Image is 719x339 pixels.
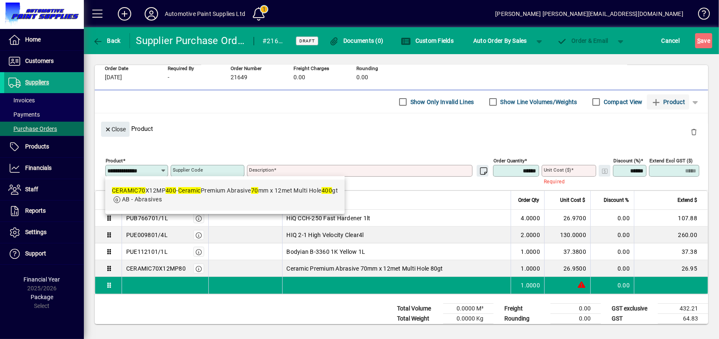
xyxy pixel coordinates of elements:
[31,294,53,300] span: Package
[649,158,693,164] mat-label: Extend excl GST ($)
[24,276,60,283] span: Financial Year
[104,123,126,136] span: Close
[4,29,84,50] a: Home
[659,33,682,48] button: Cancel
[550,304,601,314] td: 0.00
[4,158,84,179] a: Financials
[695,33,712,48] button: Save
[544,227,590,243] td: 130.0000
[111,6,138,21] button: Add
[511,227,544,243] td: 2.0000
[590,277,634,294] td: 0.00
[511,243,544,260] td: 1.0000
[499,98,577,106] label: Show Line Volumes/Weights
[590,260,634,277] td: 0.00
[101,122,130,137] button: Close
[613,158,641,164] mat-label: Discount (%)
[322,187,332,194] em: 400
[105,180,345,211] mat-option: CERAMIC70X12MP400 - Ceramic Premium Abrasive 70mm x 12met Multi Hole 400gt
[473,34,527,47] span: Auto Order By Sales
[399,33,456,48] button: Custom Fields
[677,196,697,205] span: Extend $
[178,187,201,194] em: Ceramic
[658,314,708,324] td: 64.83
[136,34,246,47] div: Supplier Purchase Order
[4,201,84,222] a: Reports
[25,164,52,171] span: Financials
[500,304,550,314] td: Freight
[251,187,258,194] em: 70
[231,74,247,81] span: 21649
[553,33,613,48] button: Order & Email
[287,231,364,239] span: HIQ 2-1 High Velocity Clear4l
[634,260,708,277] td: 26.95
[602,98,643,106] label: Compact View
[511,210,544,227] td: 4.0000
[607,314,658,324] td: GST
[126,264,186,273] div: CERAMIC70X12MP80
[544,260,590,277] td: 26.9500
[697,34,710,47] span: ave
[544,177,589,185] mat-error: Required
[166,187,176,194] em: 400
[8,111,40,118] span: Payments
[658,304,708,314] td: 432.21
[692,2,709,29] a: Knowledge Base
[249,167,274,173] mat-label: Description
[99,125,132,133] app-page-header-button: Close
[299,38,315,44] span: Draft
[4,122,84,136] a: Purchase Orders
[697,37,701,44] span: S
[112,186,338,195] div: X12MP - Premium Abrasive mm x 12met Multi Hole gt
[409,98,474,106] label: Show Only Invalid Lines
[4,107,84,122] a: Payments
[684,122,704,142] button: Delete
[4,179,84,200] a: Staff
[25,207,46,214] span: Reports
[112,187,138,194] em: CERAMIC
[401,37,454,44] span: Custom Fields
[329,37,384,44] span: Documents (0)
[25,250,46,257] span: Support
[287,264,443,273] span: Ceramic Premium Abrasive 70mm x 12met Multi Hole 80gt
[25,143,49,150] span: Products
[8,97,35,104] span: Invoices
[393,304,443,314] td: Total Volume
[511,277,544,294] td: 1.0000
[327,33,386,48] button: Documents (0)
[165,7,245,21] div: Automotive Paint Supplies Ltd
[544,167,571,173] mat-label: Unit Cost ($)
[173,167,203,173] mat-label: Supplier Code
[544,243,590,260] td: 37.3800
[443,314,493,324] td: 0.0000 Kg
[25,229,47,235] span: Settings
[607,304,658,314] td: GST exclusive
[293,74,305,81] span: 0.00
[84,33,130,48] app-page-header-button: Back
[105,74,122,81] span: [DATE]
[469,33,531,48] button: Auto Order By Sales
[106,158,123,164] mat-label: Product
[138,6,165,21] button: Profile
[684,128,704,136] app-page-header-button: Delete
[93,37,121,44] span: Back
[356,74,368,81] span: 0.00
[604,196,629,205] span: Discount %
[607,324,658,334] td: GST inclusive
[126,214,168,222] div: PUB766701/1L
[95,113,708,144] div: Product
[560,196,585,205] span: Unit Cost $
[138,187,145,194] em: 70
[262,34,286,48] div: #21649
[393,314,443,324] td: Total Weight
[634,227,708,243] td: 260.00
[4,222,84,243] a: Settings
[544,210,590,227] td: 26.9700
[557,37,608,44] span: Order & Email
[658,324,708,334] td: 497.04
[287,214,371,222] span: HiQ CCH-250 Fast Hardener 1lt
[500,314,550,324] td: Rounding
[4,51,84,72] a: Customers
[91,33,123,48] button: Back
[511,260,544,277] td: 1.0000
